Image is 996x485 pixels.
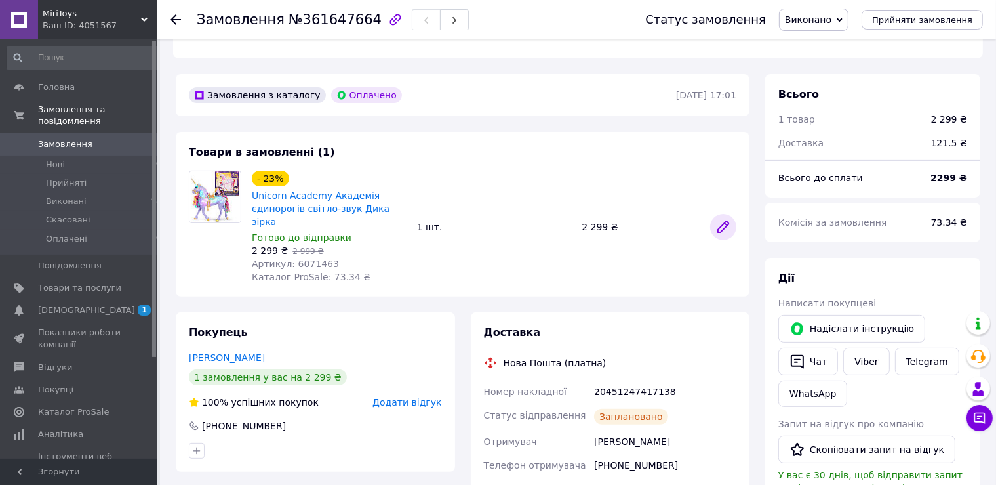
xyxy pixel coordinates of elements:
div: [PHONE_NUMBER] [201,419,287,432]
span: Інструменти веб-майстра та SEO [38,451,121,474]
span: Прийняти замовлення [872,15,972,25]
span: Телефон отримувача [484,460,586,471]
span: Номер накладної [484,387,567,397]
span: Виконані [46,196,87,207]
div: - 23% [252,171,289,186]
span: MiriToys [43,8,141,20]
a: WhatsApp [778,381,847,407]
span: 100% [202,397,228,408]
div: Статус замовлення [645,13,766,26]
a: Telegram [895,348,959,375]
a: [PERSON_NAME] [189,352,265,363]
span: Головна [38,81,75,93]
span: 2 999 ₴ [292,247,323,256]
span: Статус відправлення [484,410,586,421]
span: Товари в замовленні (1) [189,146,335,158]
span: Замовлення та повідомлення [38,104,157,127]
span: Написати покупцеві [778,298,876,308]
time: [DATE] 17:01 [676,90,736,100]
button: Скопіювати запит на відгук [778,436,955,463]
span: Додати відгук [372,397,441,408]
span: Всього до сплати [778,173,863,183]
img: Unicorn Academy Академія єдинорогів світло-звук Дика зірка [191,171,240,222]
span: Відгуки [38,362,72,373]
div: 20451247417138 [591,380,739,404]
span: Артикул: 6071463 [252,259,339,269]
span: Доставка [484,326,541,339]
a: Viber [843,348,889,375]
span: Показники роботи компанії [38,327,121,350]
b: 2299 ₴ [930,173,967,183]
span: 0 [156,159,161,171]
div: 1 замовлення у вас на 2 299 ₴ [189,369,347,385]
div: 2 299 ₴ [931,113,967,126]
span: Оплачені [46,233,87,245]
div: 1 шт. [412,218,577,236]
div: успішних покупок [189,396,319,409]
span: 2 299 ₴ [252,245,288,256]
span: 93 [151,196,161,207]
span: Запит на відгук про компанію [778,419,924,429]
button: Надіслати інструкцію [778,315,925,343]
span: 73.34 ₴ [931,217,967,228]
button: Чат [778,348,838,375]
div: Заплановано [594,409,668,425]
span: Скасовані [46,214,90,226]
span: 1 товар [778,114,815,125]
span: Товари та послуги [38,282,121,294]
div: 2 299 ₴ [576,218,705,236]
span: №361647664 [289,12,382,28]
input: Пошук [7,46,162,70]
span: [DEMOGRAPHIC_DATA] [38,305,135,316]
span: 11 [151,214,161,226]
span: Прийняті [46,177,87,189]
button: Прийняти замовлення [862,10,983,30]
span: Аналітика [38,429,83,440]
span: Покупець [189,326,248,339]
div: [PERSON_NAME] [591,430,739,453]
a: Редагувати [710,214,736,240]
div: Повернутися назад [170,13,181,26]
span: Повідомлення [38,260,102,272]
span: Каталог ProSale: 73.34 ₴ [252,272,370,282]
div: Нова Пошта (платна) [500,356,610,369]
div: Ваш ID: 4051567 [43,20,157,32]
div: [PHONE_NUMBER] [591,453,739,477]
span: Покупці [38,384,73,396]
span: Доставка [778,138,824,148]
div: Замовлення з каталогу [189,87,326,103]
a: Unicorn Academy Академія єдинорогів світло-звук Дика зірка [252,190,389,227]
span: Всього [778,88,819,100]
span: Нові [46,159,65,171]
span: Каталог ProSale [38,406,109,418]
span: Замовлення [197,12,285,28]
span: Виконано [785,14,831,25]
span: 1 [156,177,161,189]
span: 1 [138,305,151,316]
span: Отримувач [484,436,537,447]
span: Комісія за замовлення [778,217,887,228]
span: Дії [778,272,795,284]
span: Готово до відправки [252,232,351,243]
span: 0 [156,233,161,245]
button: Чат з покупцем [966,405,993,431]
div: Оплачено [331,87,402,103]
div: 121.5 ₴ [923,129,975,158]
span: Замовлення [38,138,92,150]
